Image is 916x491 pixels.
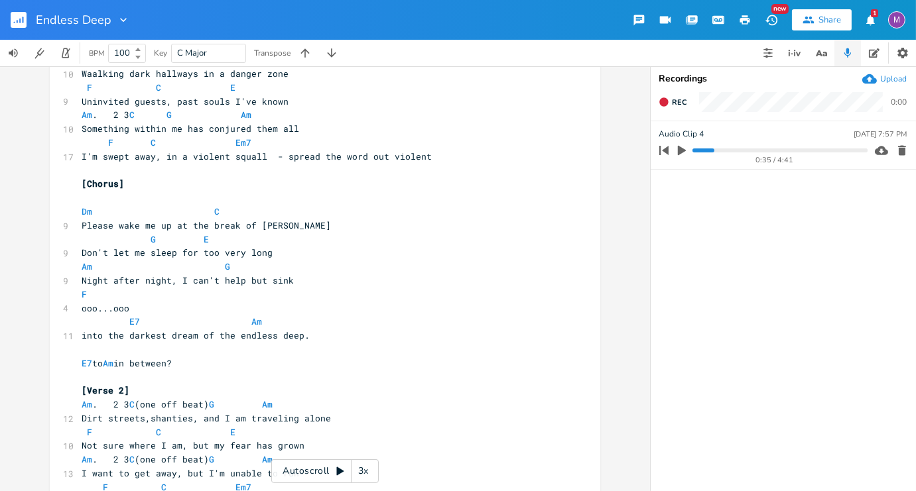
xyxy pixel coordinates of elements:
div: 3x [352,459,375,483]
span: G [225,260,230,272]
span: C [129,398,135,410]
span: C [214,205,220,217]
span: G [209,398,214,410]
span: F [87,82,92,93]
span: Night after night, I can't help but sink [82,274,294,286]
span: Waalking dark hallways in a danger zone [82,68,289,80]
span: to in between? [82,357,172,369]
span: Am [262,453,273,465]
div: [DATE] 7:57 PM [854,131,907,138]
span: C [156,426,161,438]
div: 0:00 [891,98,907,106]
span: I'm swept away, in a violent squall - spread the word out violent [82,150,432,162]
span: E [204,233,209,245]
span: Am [103,357,113,369]
span: C [156,82,161,93]
span: Am [82,453,92,465]
span: Dm [82,205,92,217]
span: G [151,233,156,245]
div: BPM [89,50,104,57]
span: Endless Deep [36,14,111,26]
span: I want to get away, but I'm unable to run [82,467,299,479]
span: . 2 3 (one off beat) [82,453,278,465]
span: [Verse 2] [82,384,129,396]
span: C [129,109,135,121]
button: M [888,5,905,35]
span: Please wake me up at the break of [PERSON_NAME] [82,219,331,231]
span: F [108,136,113,148]
span: Am [262,398,273,410]
span: E [230,82,235,93]
span: Dirt streets,shanties, and I am traveling alone [82,412,331,424]
span: Audio Clip 4 [659,128,704,140]
button: Rec [653,91,692,113]
span: Am [241,109,251,121]
span: E7 [129,315,140,327]
div: Transpose [254,49,291,57]
span: Am [82,398,92,410]
div: 1 [871,9,878,17]
span: into the darkest dream of the endless deep. [82,329,310,341]
div: melindameshad [888,11,905,28]
span: Am [251,315,262,327]
button: New [758,8,785,32]
span: [Chorus] [82,178,124,190]
span: . 2 3 (one off beat) [82,398,278,410]
div: Share [818,14,841,26]
button: Upload [862,72,907,86]
span: Am [82,260,92,272]
button: Share [792,9,852,30]
div: Upload [880,74,907,84]
span: Don't let me sleep for too very long [82,246,273,258]
span: C Major [177,47,207,59]
span: G [166,109,172,121]
span: E [230,426,235,438]
span: Am [82,109,92,121]
span: C [151,136,156,148]
span: F [82,288,87,300]
div: Key [154,49,167,57]
span: G [209,453,214,465]
span: F [87,426,92,438]
span: Not sure where I am, but my fear has grown [82,439,304,451]
span: . 2 3 [82,109,257,121]
div: New [771,4,789,14]
div: Autoscroll [271,459,379,483]
span: Something within me has conjured them all [82,123,299,135]
span: C [129,453,135,465]
span: ooo...ooo [82,302,129,314]
span: Em7 [235,136,251,148]
button: 1 [857,8,883,32]
span: Rec [672,97,687,107]
div: 0:35 / 4:41 [682,156,868,164]
span: E7 [82,357,92,369]
span: Uninvited guests, past souls I've known [82,95,289,107]
div: Recordings [659,74,908,83]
